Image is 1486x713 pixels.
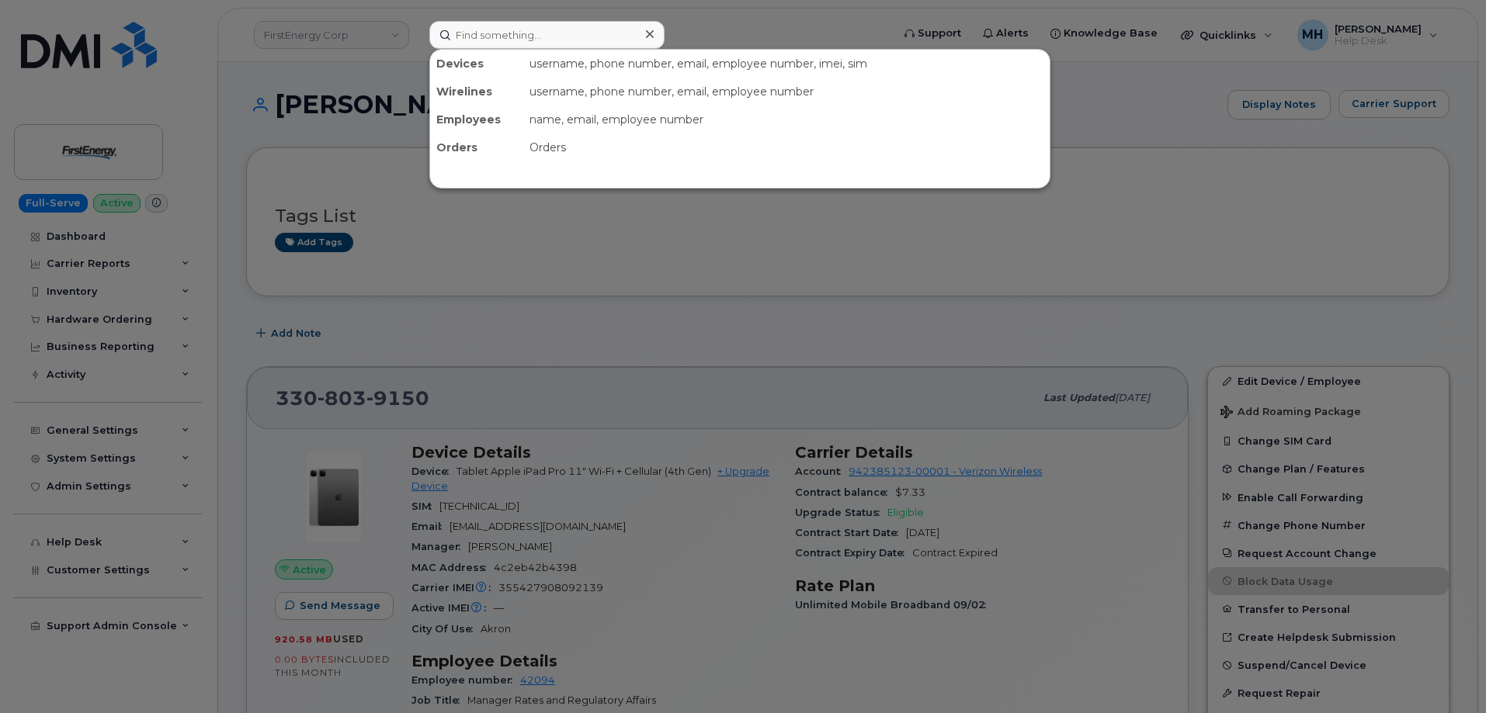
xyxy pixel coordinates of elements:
[523,106,1050,133] div: name, email, employee number
[430,78,523,106] div: Wirelines
[523,78,1050,106] div: username, phone number, email, employee number
[430,50,523,78] div: Devices
[430,106,523,133] div: Employees
[523,133,1050,161] div: Orders
[1418,646,1474,701] iframe: Messenger Launcher
[523,50,1050,78] div: username, phone number, email, employee number, imei, sim
[430,133,523,161] div: Orders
